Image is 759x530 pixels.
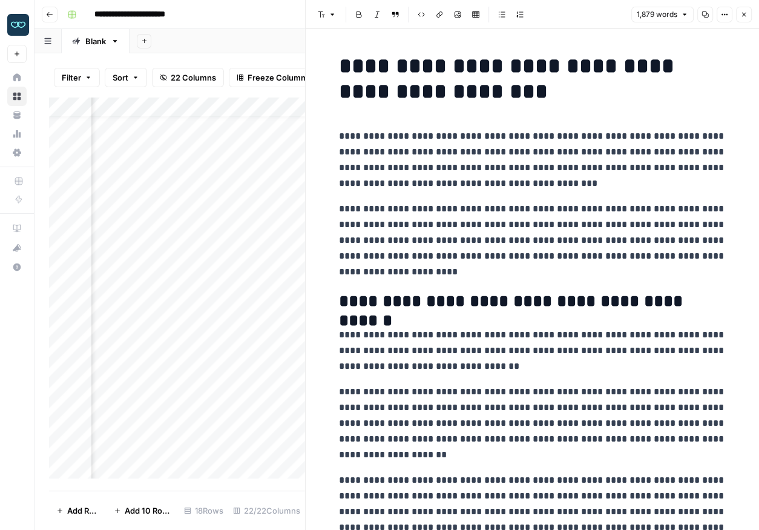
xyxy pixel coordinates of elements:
div: 18 Rows [179,501,228,520]
span: Filter [62,71,81,84]
div: What's new? [8,239,26,257]
button: Sort [105,68,147,87]
span: Add Row [67,505,99,517]
a: Usage [7,124,27,144]
a: Your Data [7,105,27,125]
span: Sort [113,71,128,84]
button: 1,879 words [631,7,694,22]
span: Add 10 Rows [125,505,172,517]
button: Add Row [49,501,107,520]
span: 1,879 words [637,9,677,20]
div: 22/22 Columns [228,501,305,520]
a: AirOps Academy [7,219,27,238]
div: Blank [85,35,106,47]
a: Blank [62,29,130,53]
a: Home [7,68,27,87]
button: What's new? [7,238,27,257]
button: Help + Support [7,257,27,277]
button: Filter [54,68,100,87]
span: Freeze Columns [248,71,310,84]
button: 22 Columns [152,68,224,87]
button: Freeze Columns [229,68,318,87]
button: Add 10 Rows [107,501,179,520]
button: Workspace: Zola Inc [7,10,27,40]
a: Settings [7,143,27,162]
span: 22 Columns [171,71,216,84]
a: Browse [7,87,27,106]
img: Zola Inc Logo [7,14,29,36]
